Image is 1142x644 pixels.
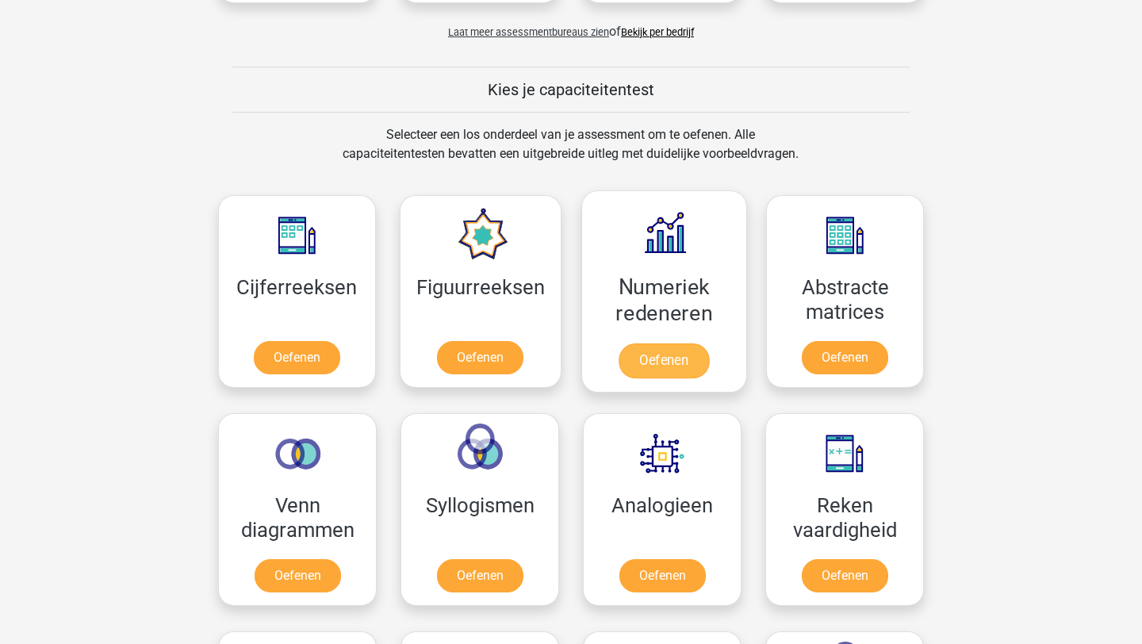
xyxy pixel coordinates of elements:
a: Oefenen [437,559,523,592]
a: Oefenen [802,341,888,374]
h5: Kies je capaciteitentest [232,80,910,99]
a: Oefenen [802,559,888,592]
span: Laat meer assessmentbureaus zien [448,26,609,38]
a: Oefenen [619,343,709,378]
a: Oefenen [619,559,706,592]
a: Bekijk per bedrijf [621,26,694,38]
a: Oefenen [255,559,341,592]
div: of [206,10,936,41]
a: Oefenen [437,341,523,374]
div: Selecteer een los onderdeel van je assessment om te oefenen. Alle capaciteitentesten bevatten een... [328,125,814,182]
a: Oefenen [254,341,340,374]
